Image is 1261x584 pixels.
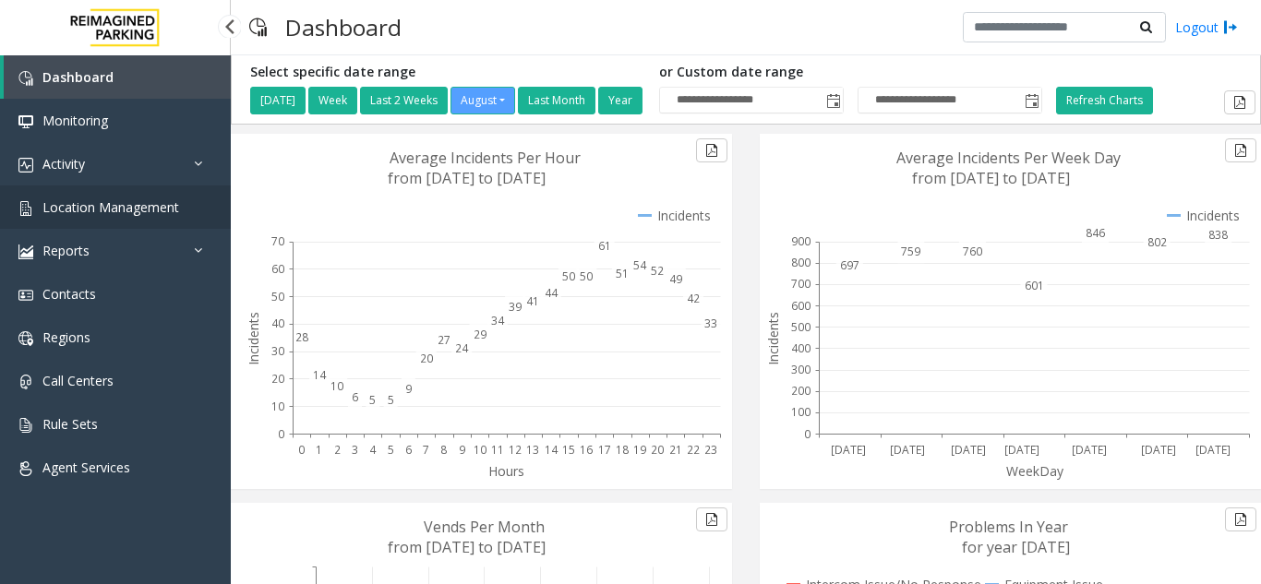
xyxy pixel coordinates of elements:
text: 16 [580,442,593,458]
img: 'icon' [18,418,33,433]
text: 12 [509,442,522,458]
button: August [450,87,515,114]
text: Average Incidents Per Week Day [896,148,1121,168]
button: Week [308,87,357,114]
text: 29 [474,327,486,342]
button: Export to pdf [696,138,727,162]
text: 13 [526,442,539,458]
img: 'icon' [18,201,33,216]
text: 8 [440,442,447,458]
h5: or Custom date range [659,65,1042,80]
text: from [DATE] to [DATE] [912,168,1070,188]
text: 0 [278,426,284,442]
text: 11 [491,442,504,458]
text: 23 [704,442,717,458]
text: [DATE] [1195,442,1231,458]
img: 'icon' [18,331,33,346]
a: Logout [1175,18,1238,37]
img: 'icon' [18,114,33,129]
text: 601 [1025,278,1044,293]
text: 54 [633,257,647,273]
text: [DATE] [1072,442,1107,458]
text: 600 [791,298,811,314]
text: 40 [271,316,284,331]
text: Average Incidents Per Hour [390,148,581,168]
text: Hours [488,462,524,480]
span: Contacts [42,285,96,303]
img: 'icon' [18,288,33,303]
text: Incidents [245,312,262,365]
text: 6 [352,389,358,405]
h5: Select specific date range [250,65,645,80]
text: 39 [509,299,522,315]
button: Refresh Charts [1056,87,1153,114]
text: 400 [791,340,811,356]
text: 200 [791,383,811,399]
text: 30 [271,343,284,359]
text: 1 [316,442,322,458]
span: Reports [42,242,90,259]
button: Last 2 Weeks [360,87,448,114]
img: 'icon' [18,244,33,259]
text: 20 [420,351,433,366]
img: 'icon' [18,375,33,389]
text: 846 [1086,225,1105,241]
text: 100 [791,404,811,420]
text: 500 [791,319,811,335]
text: 61 [598,238,611,254]
text: 33 [704,316,717,331]
text: 0 [298,442,305,458]
text: 42 [687,291,700,306]
button: [DATE] [250,87,306,114]
text: for year [DATE] [962,537,1070,557]
text: 2 [334,442,341,458]
text: 838 [1208,227,1228,243]
text: 21 [669,442,682,458]
img: logout [1223,18,1238,37]
text: [DATE] [951,442,986,458]
text: 24 [455,340,469,356]
text: 52 [651,263,664,279]
text: 5 [388,392,394,408]
img: pageIcon [249,5,267,50]
text: 760 [963,244,982,259]
text: Vends Per Month [424,517,545,537]
text: 5 [369,392,376,408]
text: 10 [474,442,486,458]
text: 18 [616,442,629,458]
text: 22 [687,442,700,458]
a: Dashboard [4,55,231,99]
button: Last Month [518,87,595,114]
text: [DATE] [831,442,866,458]
text: 802 [1147,234,1167,250]
text: 697 [840,257,859,273]
span: Agent Services [42,459,130,476]
text: Incidents [764,312,782,365]
text: [DATE] [1141,442,1176,458]
button: Year [598,87,643,114]
text: 14 [313,367,327,383]
text: 800 [791,255,811,270]
span: Toggle popup [1021,88,1041,113]
text: 10 [271,399,284,414]
text: 3 [352,442,358,458]
text: 300 [791,362,811,377]
button: Export to pdf [1225,138,1256,162]
text: 19 [633,442,646,458]
text: 50 [580,268,593,284]
span: Monitoring [42,112,108,129]
text: 10 [330,378,343,394]
text: 50 [271,289,284,304]
text: 15 [562,442,575,458]
text: 34 [491,313,505,328]
text: 17 [598,442,611,458]
text: Problems In Year [949,517,1068,537]
text: 6 [405,442,412,458]
text: 700 [791,276,811,292]
text: 14 [545,442,558,458]
img: 'icon' [18,461,33,476]
text: from [DATE] to [DATE] [388,537,546,557]
img: 'icon' [18,158,33,173]
text: 7 [423,442,429,458]
text: 44 [545,285,558,301]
